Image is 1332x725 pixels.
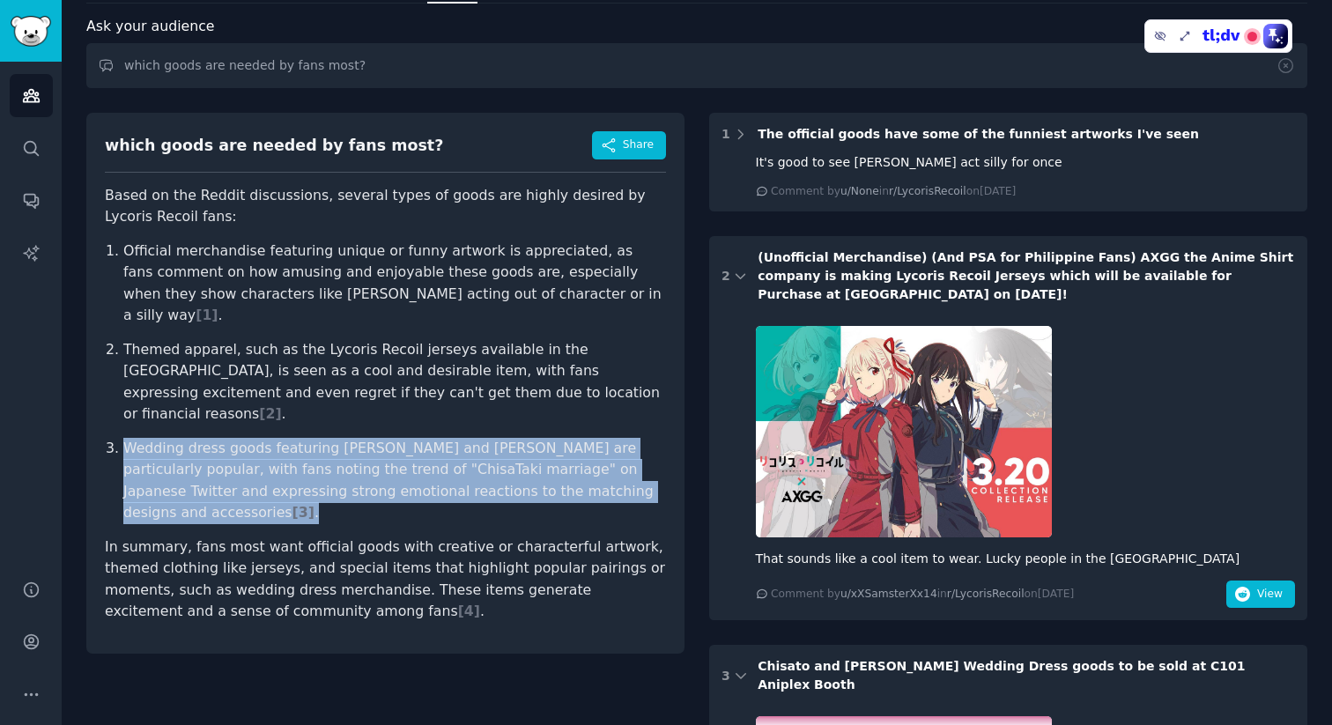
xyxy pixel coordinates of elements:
[292,504,314,521] span: [ 3 ]
[458,603,480,619] span: [ 4 ]
[721,667,730,685] div: 3
[771,587,1074,603] div: Comment by in on [DATE]
[123,339,666,425] li: Themed apparel, such as the Lycoris Recoil jerseys available in the [GEOGRAPHIC_DATA], is seen as...
[889,185,966,197] span: r/LycorisRecoil
[196,307,218,323] span: [ 1 ]
[105,536,666,623] p: In summary, fans most want official goods with creative or characterful artwork, themed clothing ...
[840,185,879,197] span: u/None
[1257,587,1283,603] span: View
[756,550,1296,568] div: That sounds like a cool item to wear. Lucky people in the [GEOGRAPHIC_DATA]
[756,326,1052,537] img: (Unofficial Merchandise) (And PSA for Philippine Fans) AXGG the Anime Shirt company is making Lyc...
[947,588,1025,600] span: r/LycorisRecoil
[86,16,215,38] span: Ask your audience
[758,659,1245,692] span: Chisato and [PERSON_NAME] Wedding Dress goods to be sold at C101 Aniplex Booth
[86,43,1307,88] input: Ask this audience a question...
[1226,590,1295,604] a: View
[11,16,51,47] img: GummySearch logo
[123,438,666,524] li: Wedding dress goods featuring [PERSON_NAME] and [PERSON_NAME] are particularly popular, with fans...
[721,125,730,144] div: 1
[592,131,666,159] button: Share
[105,185,666,228] p: Based on the Reddit discussions, several types of goods are highly desired by Lycoris Recoil fans:
[1226,581,1295,609] button: View
[758,250,1293,301] span: (Unofficial Merchandise) (And PSA for Philippine Fans) AXGG the Anime Shirt company is making Lyc...
[259,405,281,422] span: [ 2 ]
[105,135,443,157] div: which goods are needed by fans most?
[758,127,1199,141] span: The official goods have some of the funniest artworks I've seen
[771,184,1016,200] div: Comment by in on [DATE]
[840,588,937,600] span: u/xXSamsterXx14
[756,153,1296,172] div: It's good to see [PERSON_NAME] act silly for once
[623,137,654,153] span: Share
[721,267,730,285] div: 2
[123,240,666,327] li: Official merchandise featuring unique or funny artwork is appreciated, as fans comment on how amu...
